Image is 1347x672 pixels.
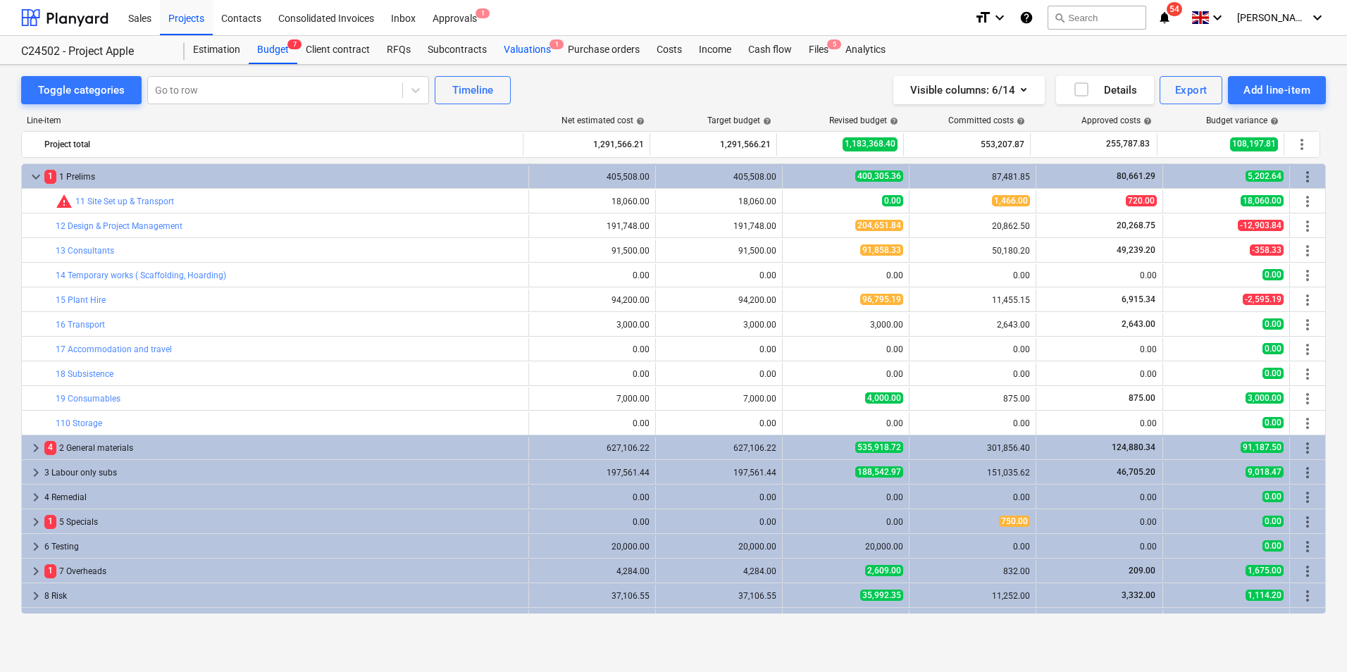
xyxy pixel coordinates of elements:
[865,392,903,404] span: 4,000.00
[662,172,776,182] div: 405,508.00
[855,170,903,182] span: 400,305.36
[974,9,991,26] i: format_size
[535,344,650,354] div: 0.00
[662,246,776,256] div: 91,500.00
[1246,466,1284,478] span: 9,018.47
[1299,366,1316,382] span: More actions
[56,270,226,280] a: 14 Temporary works ( Scaffolding, Hoarding)
[865,565,903,576] span: 2,609.00
[27,440,44,456] span: keyboard_arrow_right
[1141,117,1152,125] span: help
[1042,492,1157,502] div: 0.00
[1126,195,1157,206] span: 720.00
[662,468,776,478] div: 197,561.44
[1262,516,1284,527] span: 0.00
[662,344,776,354] div: 0.00
[860,244,903,256] span: 91,858.33
[915,246,1030,256] div: 50,180.20
[1299,316,1316,333] span: More actions
[1120,294,1157,304] span: 6,915.34
[1054,12,1065,23] span: search
[1206,116,1279,125] div: Budget variance
[297,36,378,64] a: Client contract
[662,320,776,330] div: 3,000.00
[662,517,776,527] div: 0.00
[662,566,776,576] div: 4,284.00
[535,246,650,256] div: 91,500.00
[1299,193,1316,210] span: More actions
[915,369,1030,379] div: 0.00
[992,195,1030,206] span: 1,466.00
[882,195,903,206] span: 0.00
[1019,9,1033,26] i: Knowledge base
[1299,267,1316,284] span: More actions
[837,36,894,64] a: Analytics
[1209,9,1226,26] i: keyboard_arrow_down
[1042,542,1157,552] div: 0.00
[535,369,650,379] div: 0.00
[535,443,650,453] div: 627,106.22
[1120,590,1157,600] span: 3,332.00
[1299,168,1316,185] span: More actions
[535,591,650,601] div: 37,106.55
[249,36,297,64] a: Budget7
[535,468,650,478] div: 197,561.44
[1299,563,1316,580] span: More actions
[1042,369,1157,379] div: 0.00
[855,220,903,231] span: 204,651.84
[1299,292,1316,309] span: More actions
[535,517,650,527] div: 0.00
[1167,2,1182,16] span: 54
[1241,195,1284,206] span: 18,060.00
[535,394,650,404] div: 7,000.00
[249,36,297,64] div: Budget
[915,591,1030,601] div: 11,252.00
[535,492,650,502] div: 0.00
[707,116,771,125] div: Target budget
[1262,417,1284,428] span: 0.00
[27,514,44,530] span: keyboard_arrow_right
[740,36,800,64] a: Cash flow
[648,36,690,64] div: Costs
[495,36,559,64] a: Valuations1
[1277,604,1347,672] iframe: Chat Widget
[559,36,648,64] div: Purchase orders
[633,117,645,125] span: help
[1115,171,1157,181] span: 80,661.29
[535,221,650,231] div: 191,748.00
[1241,442,1284,453] span: 91,187.50
[27,612,44,629] span: keyboard_arrow_right
[1299,390,1316,407] span: More actions
[1293,136,1310,153] span: More actions
[452,81,493,99] div: Timeline
[44,486,523,509] div: 4 Remedial
[788,492,903,502] div: 0.00
[1105,138,1151,150] span: 255,787.83
[800,36,837,64] div: Files
[788,369,903,379] div: 0.00
[1246,170,1284,182] span: 5,202.64
[1262,343,1284,354] span: 0.00
[27,563,44,580] span: keyboard_arrow_right
[788,344,903,354] div: 0.00
[44,535,523,558] div: 6 Testing
[915,468,1030,478] div: 151,035.62
[44,564,56,578] span: 1
[999,516,1030,527] span: 750.00
[1230,137,1278,151] span: 108,197.81
[893,76,1045,104] button: Visible columns:6/14
[860,590,903,601] span: 35,992.35
[662,270,776,280] div: 0.00
[44,166,523,188] div: 1 Prelims
[1110,442,1157,452] span: 124,880.34
[535,172,650,182] div: 405,508.00
[21,76,142,104] button: Toggle categories
[915,172,1030,182] div: 87,481.85
[788,418,903,428] div: 0.00
[495,36,559,64] div: Valuations
[662,221,776,231] div: 191,748.00
[1262,491,1284,502] span: 0.00
[535,542,650,552] div: 20,000.00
